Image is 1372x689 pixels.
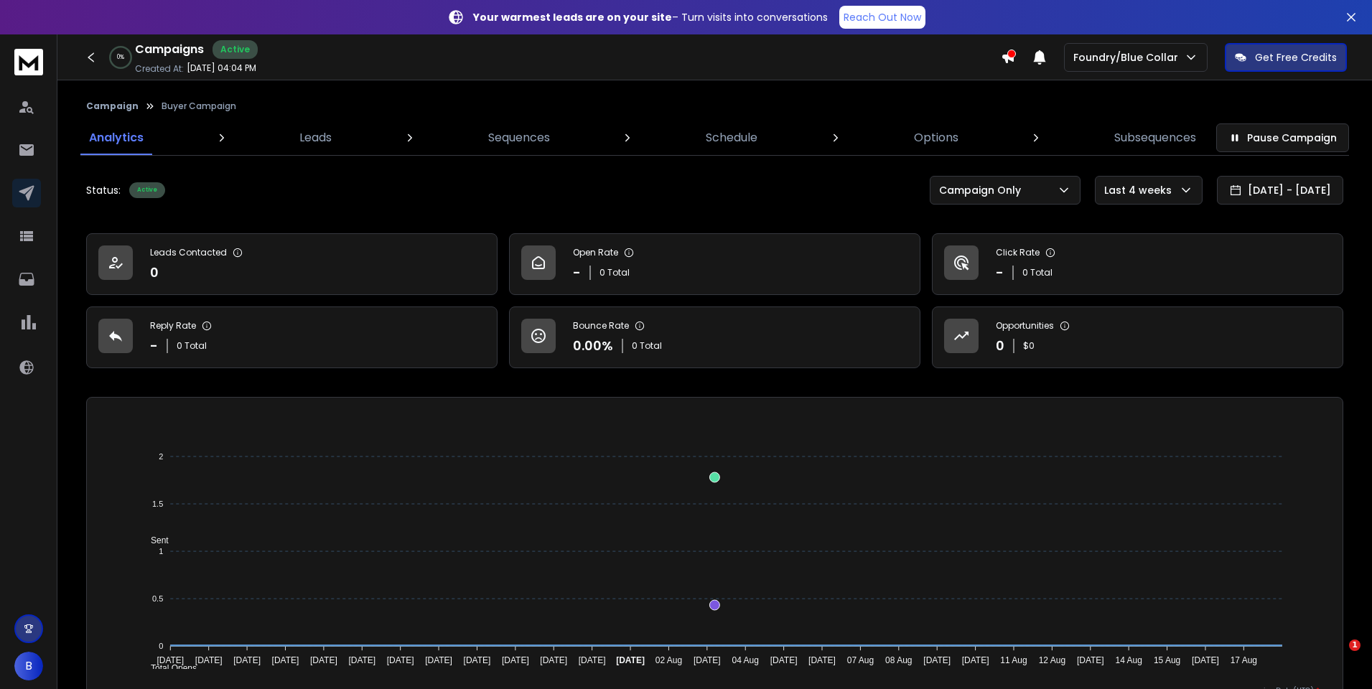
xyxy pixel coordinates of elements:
p: Foundry/Blue Collar [1073,50,1184,65]
tspan: [DATE] [616,655,645,665]
p: Click Rate [996,247,1040,258]
p: Leads [299,129,332,146]
tspan: 11 Aug [1000,655,1027,665]
tspan: [DATE] [808,655,836,665]
tspan: 0.5 [152,594,163,603]
a: Bounce Rate0.00%0 Total [509,306,920,368]
p: Leads Contacted [150,247,227,258]
p: Opportunities [996,320,1054,332]
tspan: 17 Aug [1231,655,1257,665]
button: Get Free Credits [1225,43,1347,72]
p: Buyer Campaign [162,100,236,112]
div: Active [129,182,165,198]
p: 0.00 % [573,336,613,356]
p: 0 [996,336,1004,356]
a: Reach Out Now [839,6,925,29]
tspan: 14 Aug [1116,655,1142,665]
tspan: 02 Aug [655,655,682,665]
p: Get Free Credits [1255,50,1337,65]
p: Status: [86,183,121,197]
p: - [996,263,1004,283]
span: 1 [1349,639,1361,651]
tspan: [DATE] [195,655,223,665]
tspan: [DATE] [502,655,529,665]
tspan: [DATE] [1192,655,1219,665]
p: - [573,263,581,283]
tspan: [DATE] [349,655,376,665]
a: Analytics [80,121,152,155]
strong: Your warmest leads are on your site [473,10,672,24]
p: Options [914,129,958,146]
a: Click Rate-0 Total [932,233,1343,295]
tspan: [DATE] [464,655,491,665]
tspan: [DATE] [540,655,567,665]
p: 0 [150,263,159,283]
p: - [150,336,158,356]
p: Sequences [488,129,550,146]
p: Last 4 weeks [1104,183,1177,197]
a: Schedule [697,121,766,155]
tspan: 07 Aug [847,655,874,665]
h1: Campaigns [135,41,204,58]
p: Bounce Rate [573,320,629,332]
a: Opportunities0$0 [932,306,1343,368]
tspan: [DATE] [694,655,721,665]
a: Sequences [480,121,559,155]
p: 0 Total [177,340,207,352]
tspan: [DATE] [425,655,452,665]
tspan: [DATE] [157,655,185,665]
p: Open Rate [573,247,618,258]
p: 0 Total [1022,267,1053,278]
button: Pause Campaign [1216,123,1349,152]
a: Leads [291,121,340,155]
button: Campaign [86,100,139,112]
tspan: 12 Aug [1039,655,1065,665]
p: Analytics [89,129,144,146]
button: B [14,652,43,680]
tspan: [DATE] [579,655,606,665]
tspan: 2 [159,452,163,461]
p: [DATE] 04:04 PM [187,62,256,74]
tspan: 08 Aug [885,655,912,665]
tspan: [DATE] [233,655,261,665]
p: $ 0 [1023,340,1035,352]
span: Total Opens [140,663,197,673]
tspan: 1 [159,547,163,556]
tspan: [DATE] [272,655,299,665]
a: Subsequences [1106,121,1205,155]
iframe: Intercom live chat [1320,639,1354,674]
p: – Turn visits into conversations [473,10,828,24]
tspan: 15 Aug [1154,655,1180,665]
p: 0 Total [632,340,662,352]
a: Leads Contacted0 [86,233,498,295]
tspan: [DATE] [770,655,798,665]
p: Schedule [706,129,757,146]
tspan: 1.5 [152,500,163,508]
tspan: [DATE] [1077,655,1104,665]
a: Options [905,121,967,155]
p: 0 Total [599,267,630,278]
p: Reply Rate [150,320,196,332]
tspan: [DATE] [923,655,951,665]
tspan: [DATE] [962,655,989,665]
div: Active [213,40,258,59]
a: Open Rate-0 Total [509,233,920,295]
tspan: [DATE] [387,655,414,665]
span: Sent [140,535,169,545]
a: Reply Rate-0 Total [86,306,498,368]
img: logo [14,49,43,75]
p: Reach Out Now [844,10,921,24]
p: Subsequences [1114,129,1196,146]
tspan: 04 Aug [732,655,759,665]
tspan: [DATE] [310,655,337,665]
button: [DATE] - [DATE] [1217,176,1343,205]
p: Campaign Only [939,183,1027,197]
p: Created At: [135,63,184,75]
p: 0 % [117,53,124,62]
tspan: 0 [159,642,163,650]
